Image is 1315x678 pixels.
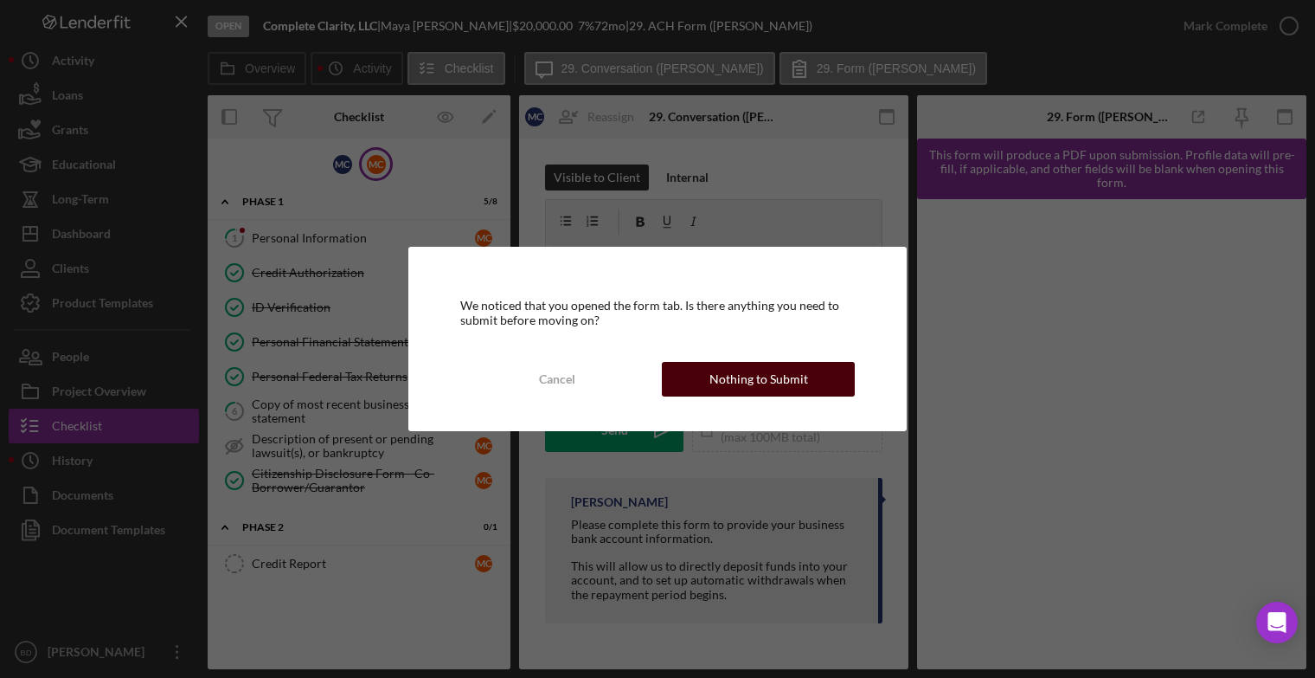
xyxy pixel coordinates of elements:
button: Nothing to Submit [662,362,855,397]
div: Open Intercom Messenger [1256,602,1298,643]
div: Nothing to Submit [709,362,808,397]
div: Cancel [539,362,575,397]
button: Cancel [460,362,653,397]
div: We noticed that you opened the form tab. Is there anything you need to submit before moving on? [460,299,855,326]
